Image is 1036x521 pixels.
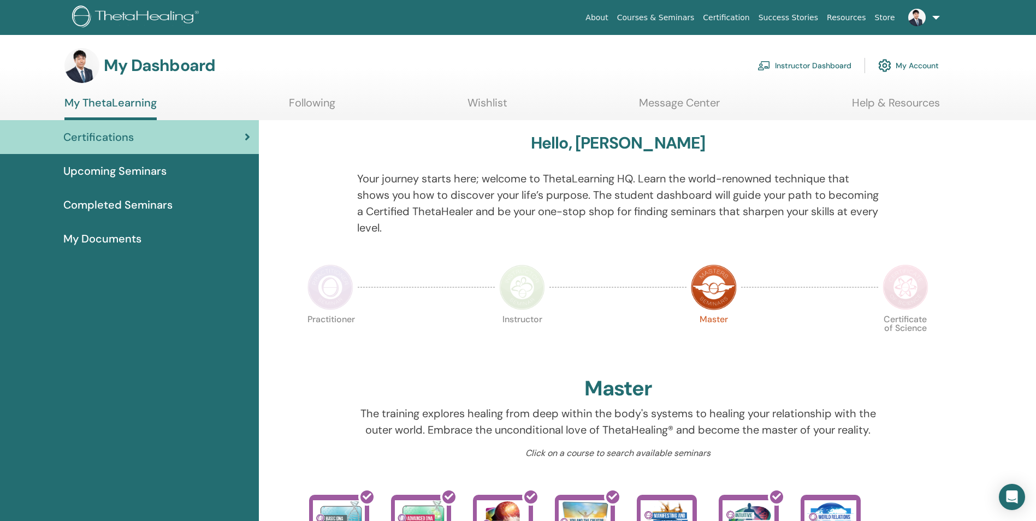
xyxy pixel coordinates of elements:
img: default.jpg [64,48,99,83]
a: Success Stories [754,8,822,28]
h3: My Dashboard [104,56,215,75]
a: Courses & Seminars [613,8,699,28]
div: Open Intercom Messenger [999,484,1025,510]
span: Upcoming Seminars [63,163,167,179]
a: Instructor Dashboard [757,54,851,78]
h2: Master [584,376,652,401]
img: Instructor [499,264,545,310]
p: Practitioner [307,315,353,361]
span: My Documents [63,230,141,247]
font: My Account [896,61,939,70]
p: Instructor [499,315,545,361]
a: Following [289,96,335,117]
p: Certificate of Science [883,315,928,361]
a: Message Center [639,96,720,117]
a: Store [871,8,899,28]
p: Your journey starts here; welcome to ThetaLearning HQ. Learn the world-renowned technique that sh... [357,170,879,236]
a: Wishlist [467,96,507,117]
img: default.jpg [908,9,926,26]
img: cog.svg [878,56,891,75]
a: Certification [698,8,754,28]
h3: Hello, [PERSON_NAME] [531,133,706,153]
a: Help & Resources [852,96,940,117]
span: Completed Seminars [63,197,173,213]
a: My ThetaLearning [64,96,157,120]
img: Practitioner [307,264,353,310]
img: logo.png [72,5,203,30]
p: Click on a course to search available seminars [357,447,879,460]
img: Certificate of Science [883,264,928,310]
a: About [581,8,612,28]
a: Resources [822,8,871,28]
font: Instructor Dashboard [775,61,851,70]
img: Master [691,264,737,310]
a: My Account [878,54,939,78]
span: Certifications [63,129,134,145]
img: chalkboard-teacher.svg [757,61,771,70]
p: Master [691,315,737,361]
p: The training explores healing from deep within the body's systems to healing your relationship wi... [357,405,879,438]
